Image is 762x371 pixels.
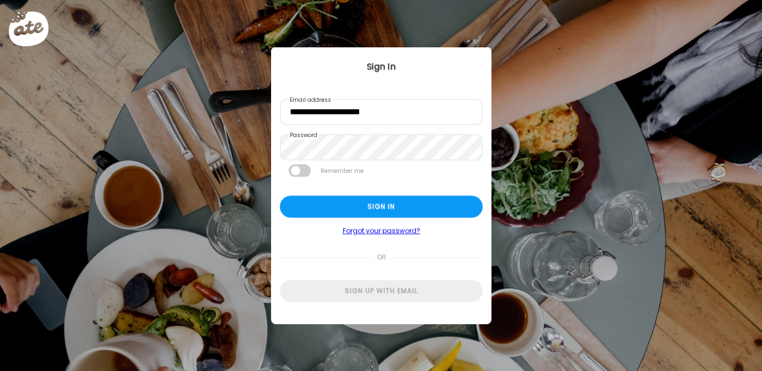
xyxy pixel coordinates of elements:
label: Password [289,131,318,140]
div: Sign up with email [280,280,483,302]
span: or [372,247,390,269]
label: Email address [289,96,332,105]
label: Remember me [320,165,365,177]
div: Sign in [280,196,483,218]
a: Forgot your password? [280,227,483,236]
div: Sign In [271,61,491,74]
